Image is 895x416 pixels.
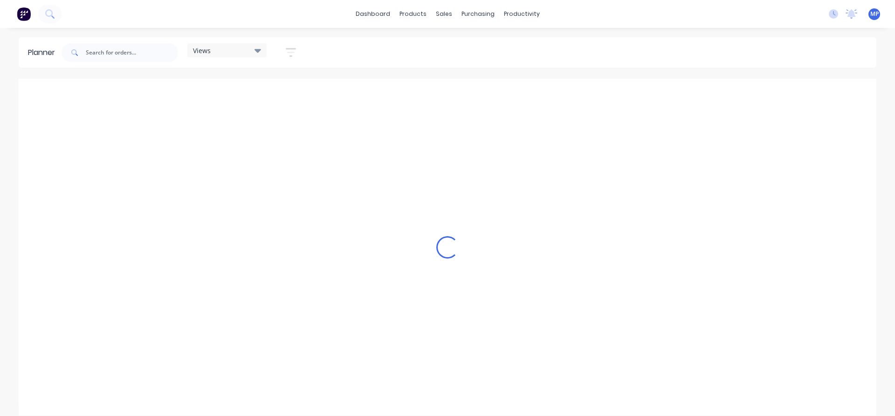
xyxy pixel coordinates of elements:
a: dashboard [351,7,395,21]
div: Planner [28,47,60,58]
div: productivity [499,7,544,21]
div: purchasing [457,7,499,21]
img: Factory [17,7,31,21]
input: Search for orders... [86,43,178,62]
div: products [395,7,431,21]
div: sales [431,7,457,21]
span: Views [193,46,211,55]
span: MP [870,10,879,18]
